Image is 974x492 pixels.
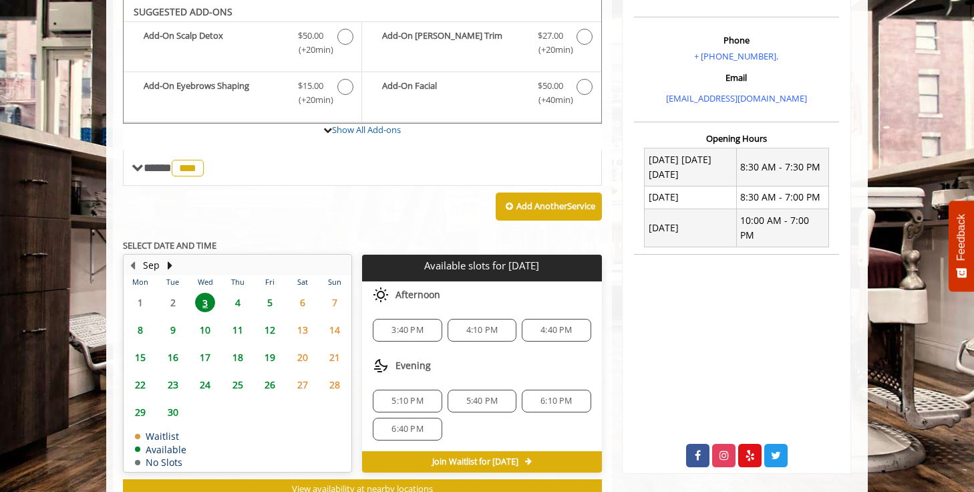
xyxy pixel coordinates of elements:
[195,293,215,312] span: 3
[156,398,188,426] td: Select day30
[163,402,183,422] span: 30
[156,316,188,344] td: Select day9
[448,319,516,342] div: 4:10 PM
[163,375,183,394] span: 23
[955,214,967,261] span: Feedback
[319,289,351,316] td: Select day7
[382,29,524,57] b: Add-On [PERSON_NAME] Trim
[391,396,423,406] span: 5:10 PM
[382,79,524,107] b: Add-On Facial
[522,390,591,412] div: 6:10 PM
[298,79,323,93] span: $15.00
[260,375,280,394] span: 26
[221,371,253,398] td: Select day25
[260,293,280,312] span: 5
[124,316,156,344] td: Select day8
[195,320,215,340] span: 10
[156,371,188,398] td: Select day23
[530,93,570,107] span: (+40min )
[496,193,602,221] button: Add AnotherService
[254,316,286,344] td: Select day12
[736,209,828,247] td: 10:00 AM - 7:00 PM
[637,35,836,45] h3: Phone
[189,289,221,316] td: Select day3
[293,348,313,367] span: 20
[369,79,594,110] label: Add-On Facial
[195,348,215,367] span: 17
[634,134,839,143] h3: Opening Hours
[156,275,188,289] th: Tue
[286,316,318,344] td: Select day13
[221,275,253,289] th: Thu
[291,43,331,57] span: (+20min )
[466,325,498,336] span: 4:10 PM
[189,371,221,398] td: Select day24
[645,186,737,209] td: [DATE]
[221,289,253,316] td: Select day4
[228,375,248,394] span: 25
[530,43,570,57] span: (+20min )
[189,275,221,289] th: Wed
[298,29,323,43] span: $50.00
[135,431,186,441] td: Waitlist
[144,29,285,57] b: Add-On Scalp Detox
[163,348,183,367] span: 16
[130,348,150,367] span: 15
[293,375,313,394] span: 27
[373,319,442,342] div: 3:40 PM
[666,92,807,104] a: [EMAIL_ADDRESS][DOMAIN_NAME]
[135,457,186,467] td: No Slots
[395,360,431,371] span: Evening
[156,344,188,371] td: Select day16
[291,93,331,107] span: (+20min )
[144,79,285,107] b: Add-On Eyebrows Shaping
[319,275,351,289] th: Sun
[538,29,563,43] span: $27.00
[124,344,156,371] td: Select day15
[286,344,318,371] td: Select day20
[254,289,286,316] td: Select day5
[130,375,150,394] span: 22
[319,316,351,344] td: Select day14
[432,457,518,467] span: Join Waitlist for [DATE]
[332,124,401,136] a: Show All Add-ons
[466,396,498,406] span: 5:40 PM
[736,148,828,187] td: 8:30 AM - 7:30 PM
[373,390,442,412] div: 5:10 PM
[221,344,253,371] td: Select day18
[130,320,150,340] span: 8
[124,275,156,289] th: Mon
[135,445,186,455] td: Available
[254,344,286,371] td: Select day19
[367,260,596,271] p: Available slots for [DATE]
[164,258,175,273] button: Next Month
[286,275,318,289] th: Sat
[637,73,836,82] h3: Email
[189,316,221,344] td: Select day10
[124,371,156,398] td: Select day22
[286,289,318,316] td: Select day6
[540,325,572,336] span: 4:40 PM
[228,348,248,367] span: 18
[124,398,156,426] td: Select day29
[325,320,345,340] span: 14
[293,293,313,312] span: 6
[130,402,150,422] span: 29
[130,79,355,110] label: Add-On Eyebrows Shaping
[448,390,516,412] div: 5:40 PM
[127,258,138,273] button: Previous Month
[228,320,248,340] span: 11
[949,201,974,291] button: Feedback - Show survey
[254,275,286,289] th: Fri
[373,358,389,374] img: evening slots
[286,371,318,398] td: Select day27
[645,148,737,187] td: [DATE] [DATE] [DATE]
[260,348,280,367] span: 19
[391,325,423,336] span: 3:40 PM
[516,200,595,212] b: Add Another Service
[189,344,221,371] td: Select day17
[538,79,563,93] span: $50.00
[293,320,313,340] span: 13
[123,239,216,251] b: SELECT DATE AND TIME
[143,258,160,273] button: Sep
